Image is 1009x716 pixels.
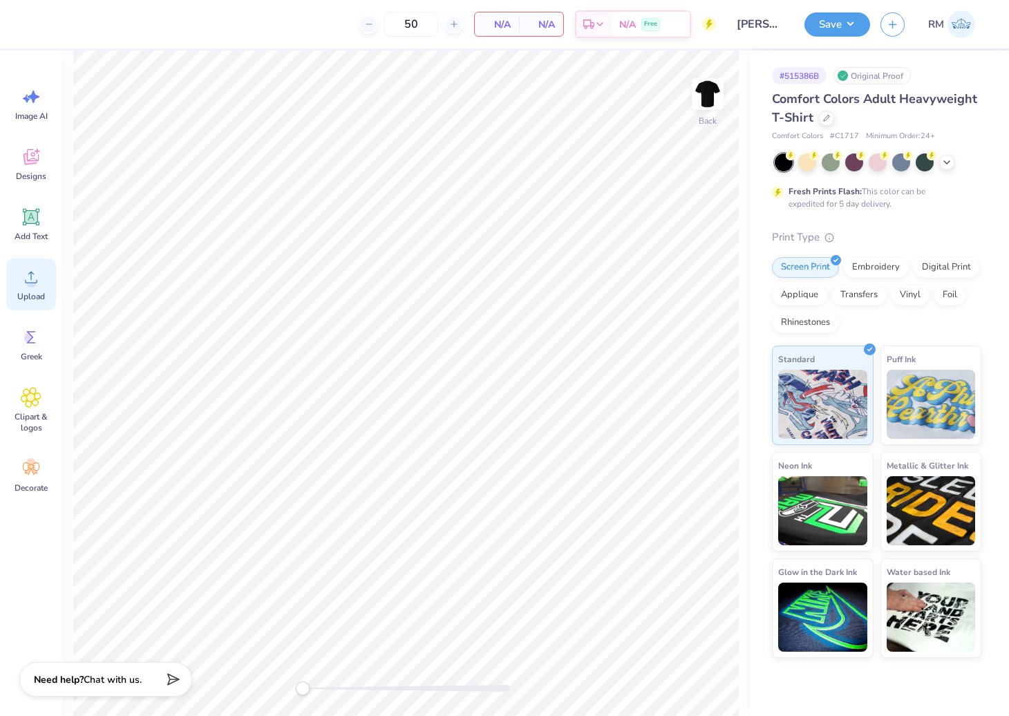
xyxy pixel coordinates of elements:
[527,17,555,32] span: N/A
[887,583,976,652] img: Water based Ink
[778,458,812,473] span: Neon Ink
[922,10,981,38] a: RM
[934,285,966,305] div: Foil
[21,351,42,362] span: Greek
[694,80,722,108] img: Back
[15,231,48,242] span: Add Text
[384,12,438,37] input: – –
[887,458,968,473] span: Metallic & Glitter Ink
[789,186,862,197] strong: Fresh Prints Flash:
[772,312,839,333] div: Rhinestones
[699,115,717,127] div: Back
[772,257,839,278] div: Screen Print
[913,257,980,278] div: Digital Print
[778,583,867,652] img: Glow in the Dark Ink
[830,131,859,142] span: # C1717
[887,476,976,545] img: Metallic & Glitter Ink
[866,131,935,142] span: Minimum Order: 24 +
[947,10,975,38] img: Ronald Manipon
[778,476,867,545] img: Neon Ink
[726,10,794,38] input: Untitled Design
[887,370,976,439] img: Puff Ink
[831,285,887,305] div: Transfers
[15,111,48,122] span: Image AI
[778,352,815,366] span: Standard
[15,482,48,493] span: Decorate
[296,681,310,695] div: Accessibility label
[34,673,84,686] strong: Need help?
[772,131,823,142] span: Comfort Colors
[778,565,857,579] span: Glow in the Dark Ink
[891,285,930,305] div: Vinyl
[619,17,636,32] span: N/A
[833,67,911,84] div: Original Proof
[887,565,950,579] span: Water based Ink
[928,17,944,32] span: RM
[16,171,46,182] span: Designs
[772,229,981,245] div: Print Type
[644,19,657,29] span: Free
[772,285,827,305] div: Applique
[772,91,977,126] span: Comfort Colors Adult Heavyweight T-Shirt
[804,12,870,37] button: Save
[778,370,867,439] img: Standard
[772,67,827,84] div: # 515386B
[84,673,142,686] span: Chat with us.
[843,257,909,278] div: Embroidery
[483,17,511,32] span: N/A
[887,352,916,366] span: Puff Ink
[17,291,45,302] span: Upload
[789,185,959,210] div: This color can be expedited for 5 day delivery.
[8,411,54,433] span: Clipart & logos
